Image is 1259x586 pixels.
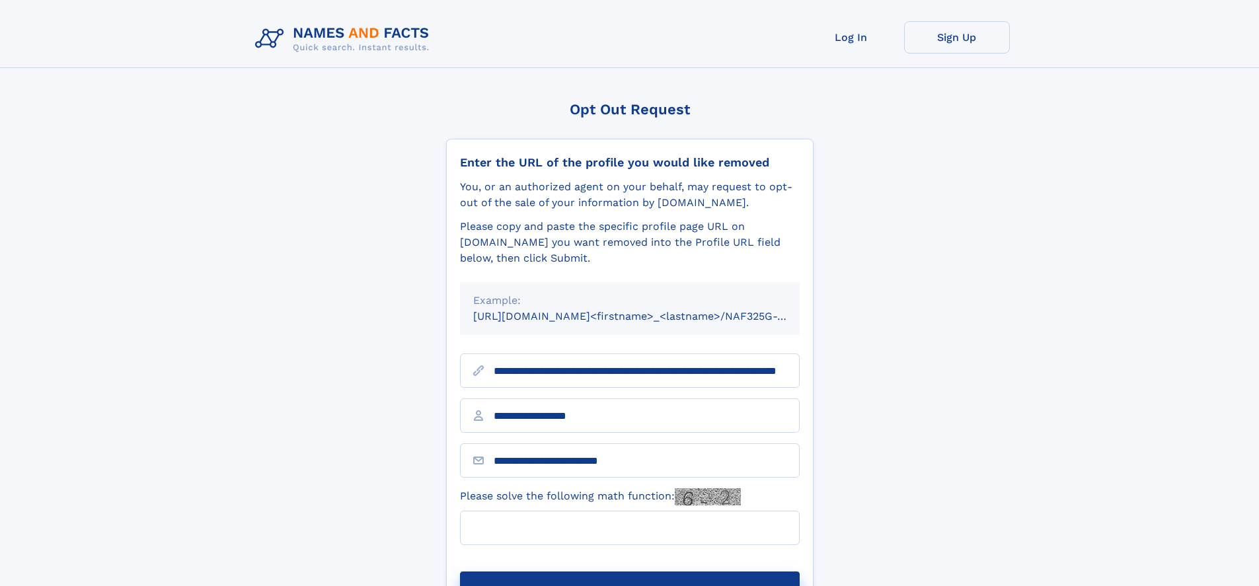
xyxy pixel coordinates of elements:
div: You, or an authorized agent on your behalf, may request to opt-out of the sale of your informatio... [460,179,800,211]
small: [URL][DOMAIN_NAME]<firstname>_<lastname>/NAF325G-xxxxxxxx [473,310,825,322]
img: Logo Names and Facts [250,21,440,57]
div: Enter the URL of the profile you would like removed [460,155,800,170]
div: Please copy and paste the specific profile page URL on [DOMAIN_NAME] you want removed into the Pr... [460,219,800,266]
a: Log In [798,21,904,54]
a: Sign Up [904,21,1010,54]
div: Example: [473,293,786,309]
label: Please solve the following math function: [460,488,741,505]
div: Opt Out Request [446,101,814,118]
